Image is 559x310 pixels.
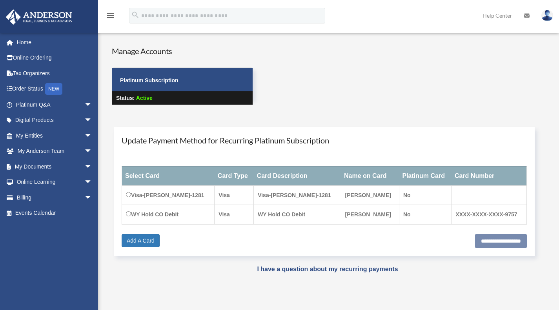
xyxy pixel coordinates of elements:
[84,159,100,175] span: arrow_drop_down
[254,185,341,205] td: Visa-[PERSON_NAME]-1281
[4,9,75,25] img: Anderson Advisors Platinum Portal
[84,174,100,190] span: arrow_drop_down
[136,95,153,101] span: Active
[5,81,104,97] a: Order StatusNEW
[215,205,254,224] td: Visa
[254,205,341,224] td: WY Hold CO Debit
[106,14,115,20] a: menu
[120,77,178,83] strong: Platinum Subscription
[122,185,215,205] td: Visa-[PERSON_NAME]-1281
[106,11,115,20] i: menu
[541,10,553,21] img: User Pic
[122,234,160,247] a: Add A Card
[84,128,100,144] span: arrow_drop_down
[5,97,104,112] a: Platinum Q&Aarrow_drop_down
[5,190,104,205] a: Billingarrow_drop_down
[5,50,104,66] a: Online Ordering
[5,112,104,128] a: Digital Productsarrow_drop_down
[399,166,452,185] th: Platinum Card
[5,205,104,221] a: Events Calendar
[84,190,100,206] span: arrow_drop_down
[399,205,452,224] td: No
[45,83,62,95] div: NEW
[452,166,526,185] th: Card Number
[84,143,100,160] span: arrow_drop_down
[341,185,399,205] td: [PERSON_NAME]
[341,205,399,224] td: [PERSON_NAME]
[84,112,100,129] span: arrow_drop_down
[452,205,526,224] td: XXXX-XXXX-XXXX-9757
[5,174,104,190] a: Online Learningarrow_drop_down
[116,95,135,101] strong: Status:
[399,185,452,205] td: No
[257,266,398,272] a: I have a question about my recurring payments
[341,166,399,185] th: Name on Card
[215,185,254,205] td: Visa
[215,166,254,185] th: Card Type
[5,143,104,159] a: My Anderson Teamarrow_drop_down
[5,128,104,143] a: My Entitiesarrow_drop_down
[112,45,253,56] h4: Manage Accounts
[122,205,215,224] td: WY Hold CO Debit
[122,166,215,185] th: Select Card
[84,97,100,113] span: arrow_drop_down
[122,135,527,146] h4: Update Payment Method for Recurring Platinum Subscription
[254,166,341,185] th: Card Description
[5,34,104,50] a: Home
[5,65,104,81] a: Tax Organizers
[131,11,140,19] i: search
[5,159,104,174] a: My Documentsarrow_drop_down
